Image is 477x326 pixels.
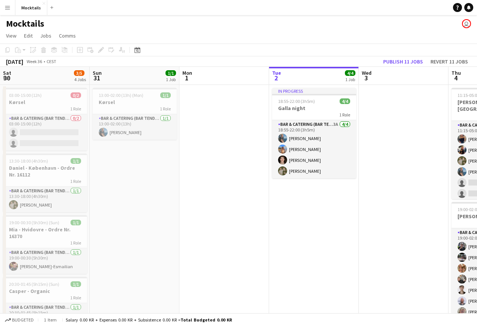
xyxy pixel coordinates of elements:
[93,88,177,140] app-job-card: 13:00-02:00 (13h) (Mon)1/1Kørsel1 RoleBar & Catering (Bar Tender)1/113:00-02:00 (13h)[PERSON_NAME]
[41,317,59,323] span: 1 item
[181,317,232,323] span: Total Budgeted 0.00 KR
[451,69,461,76] span: Thu
[272,69,281,76] span: Tue
[9,158,48,164] span: 13:30-18:00 (4h30m)
[6,18,44,29] h1: Mocktails
[9,92,42,98] span: 03:00-15:00 (12h)
[3,69,11,76] span: Sat
[160,106,171,112] span: 1 Role
[3,88,87,151] app-job-card: 03:00-15:00 (12h)0/2Kørsel1 RoleBar & Catering (Bar Tender)0/203:00-15:00 (12h)
[3,215,87,274] app-job-card: 19:00-00:30 (5h30m) (Sun)1/1Mia - Hvidovre - Ordre Nr. 163701 RoleBar & Catering (Bar Tender)1/11...
[56,31,79,41] a: Comms
[3,31,20,41] a: View
[93,114,177,140] app-card-role: Bar & Catering (Bar Tender)1/113:00-02:00 (13h)[PERSON_NAME]
[182,69,192,76] span: Mon
[450,74,461,82] span: 4
[160,92,171,98] span: 1/1
[40,32,51,39] span: Jobs
[71,220,81,225] span: 1/1
[24,32,33,39] span: Edit
[2,74,11,82] span: 30
[70,178,81,184] span: 1 Role
[462,19,471,28] app-user-avatar: Hektor Pantas
[362,69,372,76] span: Wed
[93,99,177,106] h3: Kørsel
[15,0,47,15] button: Mocktails
[74,77,86,82] div: 4 Jobs
[345,77,355,82] div: 1 Job
[3,99,87,106] h3: Kørsel
[99,92,143,98] span: 13:00-02:00 (13h) (Mon)
[181,74,192,82] span: 1
[3,288,87,294] h3: Casper - Organic
[278,98,315,104] span: 18:55-22:00 (3h5m)
[3,248,87,274] app-card-role: Bar & Catering (Bar Tender)1/119:00-00:30 (5h30m)[PERSON_NAME]-Esmailian
[166,70,176,76] span: 1/1
[25,59,44,64] span: Week 36
[9,281,59,287] span: 20:30-01:45 (5h15m) (Sun)
[70,106,81,112] span: 1 Role
[71,92,81,98] span: 0/2
[345,70,355,76] span: 4/4
[66,317,232,323] div: Salary 0.00 KR + Expenses 0.00 KR + Subsistence 0.00 KR =
[166,77,176,82] div: 1 Job
[6,32,17,39] span: View
[6,58,23,65] div: [DATE]
[3,187,87,212] app-card-role: Bar & Catering (Bar Tender)1/113:30-18:00 (4h30m)[PERSON_NAME]
[427,57,471,66] button: Revert 11 jobs
[340,98,350,104] span: 4/4
[380,57,426,66] button: Publish 11 jobs
[71,158,81,164] span: 1/1
[272,88,356,94] div: In progress
[70,295,81,300] span: 1 Role
[59,32,76,39] span: Comms
[361,74,372,82] span: 3
[271,74,281,82] span: 2
[21,31,36,41] a: Edit
[70,240,81,246] span: 1 Role
[3,114,87,151] app-card-role: Bar & Catering (Bar Tender)0/203:00-15:00 (12h)
[272,88,356,178] app-job-card: In progress18:55-22:00 (3h5m)4/4Galla night1 RoleBar & Catering (Bar Tender)3A4/418:55-22:00 (3h5...
[9,220,59,225] span: 19:00-00:30 (5h30m) (Sun)
[47,59,56,64] div: CEST
[3,226,87,240] h3: Mia - Hvidovre - Ordre Nr. 16370
[272,105,356,112] h3: Galla night
[37,31,54,41] a: Jobs
[3,165,87,178] h3: Daniel - København - Ordre Nr. 16112
[272,120,356,178] app-card-role: Bar & Catering (Bar Tender)3A4/418:55-22:00 (3h5m)[PERSON_NAME][PERSON_NAME][PERSON_NAME][PERSON_...
[71,281,81,287] span: 1/1
[4,316,35,324] button: Budgeted
[74,70,84,76] span: 3/5
[3,154,87,212] app-job-card: 13:30-18:00 (4h30m)1/1Daniel - København - Ordre Nr. 161121 RoleBar & Catering (Bar Tender)1/113:...
[12,317,34,323] span: Budgeted
[339,112,350,118] span: 1 Role
[92,74,102,82] span: 31
[93,69,102,76] span: Sun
